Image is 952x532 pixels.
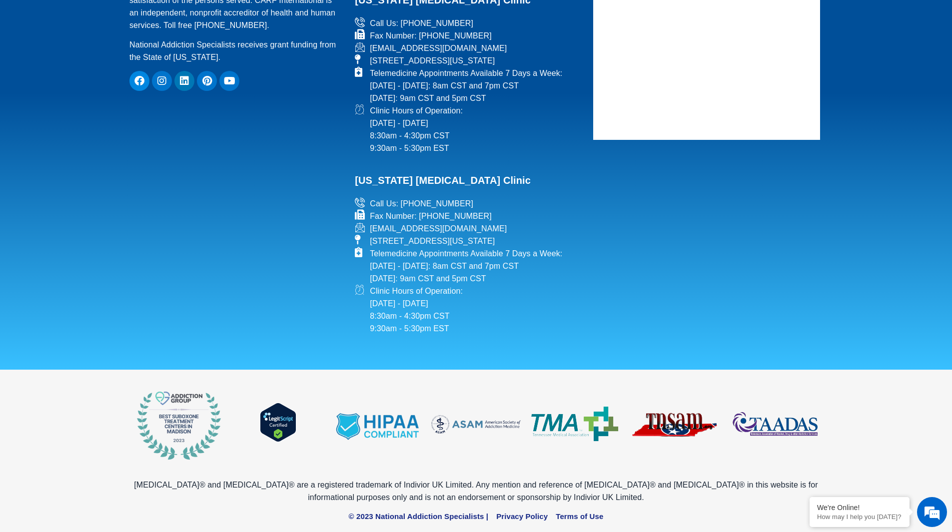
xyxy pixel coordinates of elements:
[367,54,495,67] span: [STREET_ADDRESS][US_STATE]
[431,415,520,434] img: ASAM (American Society of Addiction Medicine)
[367,222,507,235] span: [EMAIL_ADDRESS][DOMAIN_NAME]
[367,197,473,210] span: Call Us: [PHONE_NUMBER]
[355,210,581,222] a: Fax Number: [PHONE_NUMBER]
[355,197,581,210] a: Call Us: [PHONE_NUMBER]
[367,67,562,104] span: Telemedicine Appointments Available 7 Days a Week: [DATE] - [DATE]: 8am CST and 7pm CST [DATE]: 9...
[367,285,463,335] span: Clinic Hours of Operation: [DATE] - [DATE] 8:30am - 4:30pm CST 9:30am - 5:30pm EST
[496,511,548,523] a: Privacy Policy
[531,407,619,442] img: Tennessee Medical Association
[355,154,581,189] h2: [US_STATE] [MEDICAL_DATA] Clinic
[630,409,719,439] img: Tennessee Society of Addiction Medicine
[332,406,421,444] img: hipaa compliant suboxone clinic telemdicine
[349,511,489,523] span: © 2023 National Addiction Specialists |
[367,29,492,42] span: Fax Number: [PHONE_NUMBER]
[355,17,581,29] a: Call Us: [PHONE_NUMBER]
[367,247,562,285] span: Telemedicine Appointments Available 7 Days a Week: [DATE] - [DATE]: 8am CST and 7pm CST [DATE]: 9...
[367,235,495,247] span: [STREET_ADDRESS][US_STATE]
[129,38,342,63] p: National Addiction Specialists receives grant funding from the State of [US_STATE].
[367,104,463,154] span: Clinic Hours of Operation: [DATE] - [DATE] 8:30am - 4:30pm CST 9:30am - 5:30pm EST
[260,435,296,444] a: Verify LegitScript Approval for www.nationaladdictionspecialists.com
[367,42,507,54] span: [EMAIL_ADDRESS][DOMAIN_NAME]
[556,511,603,523] a: Terms of Use
[355,29,581,42] a: Fax Number: [PHONE_NUMBER]
[817,513,902,521] p: How may I help you today?
[817,504,902,512] div: We're Online!
[260,403,296,442] img: Verify Approval for www.nationaladdictionspecialists.com
[124,479,828,504] p: [MEDICAL_DATA]® and [MEDICAL_DATA]® are a registered trademark of Indivior UK Limited. Any mentio...
[367,17,473,29] span: Call Us: [PHONE_NUMBER]
[367,210,492,222] span: Fax Number: [PHONE_NUMBER]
